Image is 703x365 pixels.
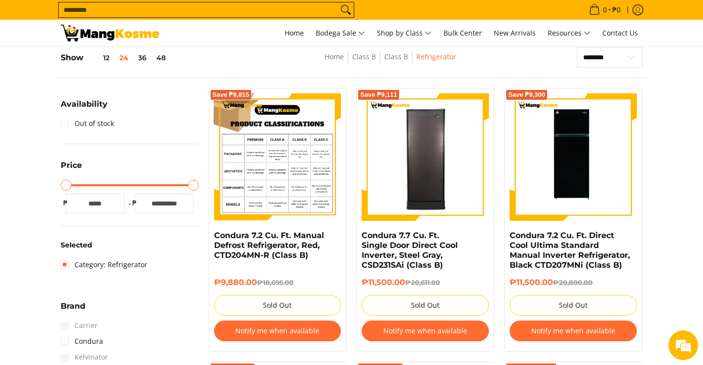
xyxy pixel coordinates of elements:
[548,27,591,40] span: Resources
[61,100,108,108] span: Availability
[377,27,432,40] span: Shop by Class
[362,278,489,287] h6: ₱11,500.00
[586,4,624,15] span: •
[61,162,82,177] summary: Open
[285,28,304,38] span: Home
[280,20,309,46] a: Home
[61,318,98,333] span: Carrier
[61,198,71,208] span: ₱
[439,20,487,46] a: Bulk Center
[214,321,341,341] button: Notify me when available
[416,51,456,63] span: Refrigerator
[510,93,637,221] img: Condura 7.2 Cu. Ft. Direct Cool Ultima Standard Manual Inverter Refrigerator, Black CTD207MNi (Cl...
[61,302,85,310] span: Brand
[325,52,344,61] a: Home
[133,54,151,62] button: 36
[61,116,114,131] a: Out of stock
[601,6,608,13] span: 0
[553,279,592,286] del: ₱20,800.00
[57,116,136,215] span: We're online!
[61,25,159,41] img: Class B Class B | Mang Kosme
[489,20,541,46] a: New Arrivals
[494,28,536,38] span: New Arrivals
[508,92,545,98] span: Save ₱9,300
[611,6,622,13] span: ₱0
[61,100,108,116] summary: Open
[444,28,482,38] span: Bulk Center
[5,252,188,287] textarea: Type your message and hit 'Enter'
[510,321,637,341] button: Notify me when available
[51,55,166,68] div: Chat with us now
[61,53,171,63] h5: Show
[162,5,185,29] div: Minimize live chat window
[352,52,376,61] a: Class B
[362,95,489,219] img: Condura 7.7 Cu. Ft. Single Door Direct Cool Inverter, Steel Gray, CSD231SAi (Class B)
[61,349,108,365] span: Kelvinator
[213,92,250,98] span: Save ₱8,815
[61,241,199,250] h6: Selected
[316,27,365,40] span: Bodega Sale
[543,20,595,46] a: Resources
[338,2,354,17] button: Search
[61,333,103,349] a: Condura
[114,54,133,62] button: 24
[214,93,341,221] img: Condura 7.2 Cu. Ft. Manual Defrost Refrigerator, Red, CTD204MN-R (Class B) - 0
[510,295,637,316] button: Sold Out
[602,28,638,38] span: Contact Us
[214,231,324,260] a: Condura 7.2 Cu. Ft. Manual Defrost Refrigerator, Red, CTD204MN-R (Class B)
[130,198,140,208] span: ₱
[362,321,489,341] button: Notify me when available
[597,20,643,46] a: Contact Us
[214,278,341,287] h6: ₱9,880.00
[510,231,630,270] a: Condura 7.2 Cu. Ft. Direct Cool Ultima Standard Manual Inverter Refrigerator, Black CTD207MNi (Cl...
[169,20,643,46] nav: Main Menu
[405,279,440,286] del: ₱20,611.00
[384,52,408,61] a: Class B
[256,51,525,73] nav: Breadcrumbs
[311,20,370,46] a: Bodega Sale
[61,257,148,273] a: Category: Refrigerator
[362,231,458,270] a: Condura 7.7 Cu. Ft. Single Door Direct Cool Inverter, Steel Gray, CSD231SAi (Class B)
[257,279,294,286] del: ₱18,695.00
[61,162,82,169] span: Price
[214,295,341,316] button: Sold Out
[510,278,637,287] h6: ₱11,500.00
[83,54,114,62] button: 12
[362,295,489,316] button: Sold Out
[61,302,85,318] summary: Open
[151,54,171,62] button: 48
[360,92,397,98] span: Save ₱9,111
[372,20,437,46] a: Shop by Class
